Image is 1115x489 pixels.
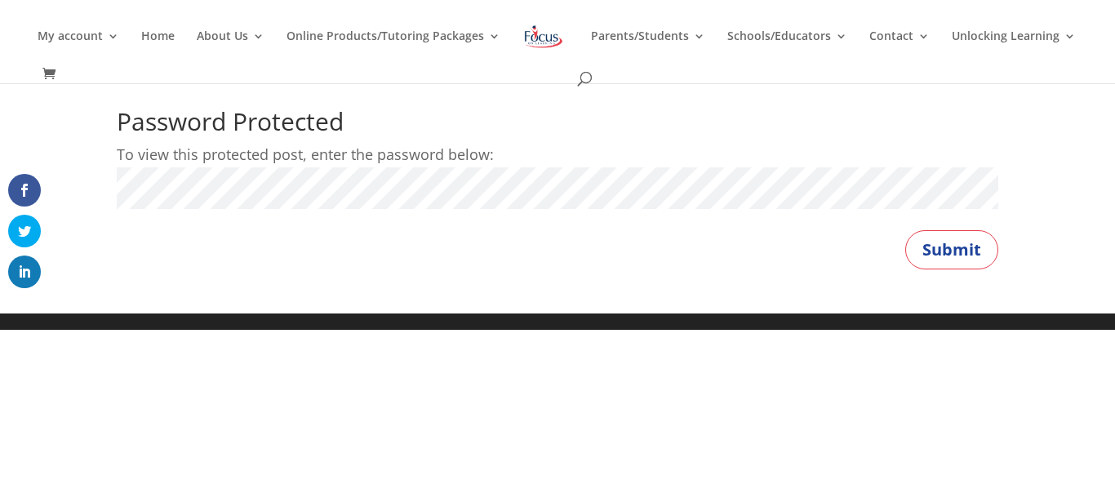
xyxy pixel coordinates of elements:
[117,109,998,142] h1: Password Protected
[38,30,119,69] a: My account
[287,30,500,69] a: Online Products/Tutoring Packages
[522,22,565,51] img: Focus on Learning
[117,142,998,167] p: To view this protected post, enter the password below:
[141,30,175,69] a: Home
[727,30,847,69] a: Schools/Educators
[869,30,930,69] a: Contact
[905,230,998,269] button: Submit
[591,30,705,69] a: Parents/Students
[952,30,1076,69] a: Unlocking Learning
[197,30,264,69] a: About Us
